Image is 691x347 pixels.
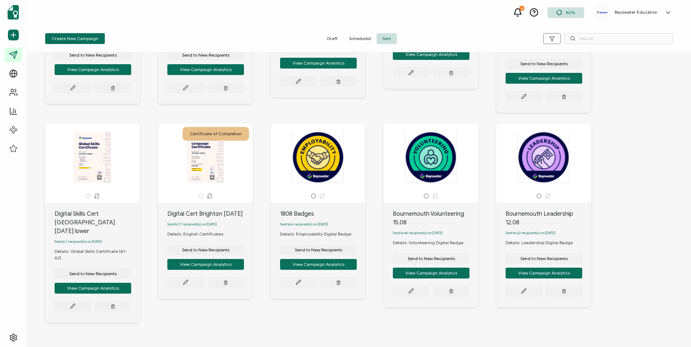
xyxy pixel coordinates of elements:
[321,33,343,44] span: Draft
[520,62,568,66] span: Send to New Recipients
[506,210,591,227] div: Bournemouth Leadership 12.08
[45,33,105,44] button: Create New Campaign
[280,210,365,218] div: 1808 Badges
[280,231,359,237] div: Details: Employability Digital Badge
[506,231,555,235] span: Sent to 62 recipient(s) on [DATE]
[520,256,568,261] span: Send to New Recipients
[52,36,98,41] span: Create New Campaign
[295,248,342,252] span: Send to New Recipients
[55,240,102,244] span: Sent to 1 recipient(s) on [DATE]
[393,49,469,60] button: View Campaign Analytics
[167,64,244,75] button: View Campaign Analytics
[182,53,229,57] span: Send to New Recipients
[55,64,131,75] button: View Campaign Analytics
[615,10,657,15] h5: Bayswater Education
[506,58,582,69] button: Send to New Recipients
[566,10,575,15] span: 80%
[55,248,140,261] div: Details: Global Skills Certificate (A1-A2)
[167,245,244,255] button: Send to New Recipients
[655,312,691,347] iframe: Chat Widget
[565,33,673,44] input: Search
[182,248,229,252] span: Send to New Recipients
[280,245,357,255] button: Send to New Recipients
[597,11,608,14] img: e421b917-46e4-4ebc-81ec-125abdc7015c.png
[69,272,117,276] span: Send to New Recipients
[506,240,580,246] div: Details: Leadership Digital Badge
[280,222,328,227] span: Sent to 6 recipient(s) on [DATE]
[506,253,582,264] button: Send to New Recipients
[167,210,253,218] div: Digital Cert Brighton [DATE]
[393,240,471,246] div: Details: Volunteering Digital Badge
[55,210,140,236] div: Digital Skills Cert [GEOGRAPHIC_DATA] [DATE] lower
[506,73,582,84] button: View Campaign Analytics
[408,256,455,261] span: Send to New Recipients
[55,50,131,61] button: Send to New Recipients
[393,210,478,227] div: Bournemouth Volunteering 15.08
[55,283,131,294] button: View Campaign Analytics
[506,268,582,278] button: View Campaign Analytics
[393,268,469,278] button: View Campaign Analytics
[393,231,443,235] span: Sent to 44 recipient(s) on [DATE]
[167,231,231,237] div: Details: English Certificates
[343,33,377,44] span: Scheduled
[183,127,249,141] div: Certificate of Completion
[393,253,469,264] button: Send to New Recipients
[167,222,217,227] span: Sent to 17 recipient(s) on [DATE]
[280,58,357,69] button: View Campaign Analytics
[280,259,357,270] button: View Campaign Analytics
[377,33,397,44] span: Sent
[55,268,131,279] button: Send to New Recipients
[519,6,524,11] div: 4
[167,50,244,61] button: Send to New Recipients
[167,259,244,270] button: View Campaign Analytics
[69,53,117,57] span: Send to New Recipients
[8,5,19,19] img: sertifier-logomark-colored.svg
